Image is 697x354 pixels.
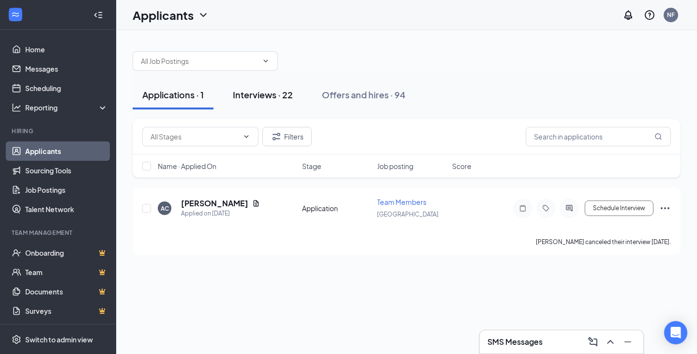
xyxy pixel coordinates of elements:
div: Hiring [12,127,106,135]
span: Score [452,161,471,171]
svg: ChevronDown [262,57,270,65]
svg: Tag [540,204,552,212]
div: AC [161,204,169,213]
a: Sourcing Tools [25,161,108,180]
svg: ChevronUp [605,336,616,348]
svg: Filter [271,131,282,142]
a: Home [25,40,108,59]
svg: Document [252,200,260,207]
button: Minimize [620,334,636,350]
a: Applicants [25,141,108,161]
div: Open Intercom Messenger [664,321,687,344]
a: OnboardingCrown [25,243,108,262]
div: [PERSON_NAME] canceled their interview [DATE]. [536,237,671,247]
input: All Job Postings [141,56,258,66]
svg: Note [517,204,529,212]
a: Scheduling [25,78,108,98]
svg: QuestionInfo [644,9,655,21]
div: Applications · 1 [142,89,204,101]
span: Stage [302,161,321,171]
svg: ChevronDown [242,133,250,140]
div: NF [667,11,675,19]
span: Team Members [377,198,426,206]
a: Talent Network [25,200,108,219]
svg: MagnifyingGlass [654,133,662,140]
a: Job Postings [25,180,108,200]
svg: Collapse [93,10,103,20]
svg: Analysis [12,103,21,112]
div: Application [302,203,371,213]
button: ComposeMessage [585,334,601,350]
input: Search in applications [526,127,671,146]
span: Job posting [377,161,413,171]
a: SurveysCrown [25,301,108,321]
a: Messages [25,59,108,78]
a: DocumentsCrown [25,282,108,301]
div: Reporting [25,103,108,112]
svg: Ellipses [659,202,671,214]
svg: Notifications [622,9,634,21]
button: Schedule Interview [585,200,653,216]
div: Offers and hires · 94 [322,89,406,101]
input: All Stages [151,131,239,142]
svg: Settings [12,335,21,344]
svg: ActiveChat [563,204,575,212]
div: Interviews · 22 [233,89,293,101]
h5: [PERSON_NAME] [181,198,248,209]
div: Switch to admin view [25,335,93,344]
a: TeamCrown [25,262,108,282]
svg: ComposeMessage [587,336,599,348]
svg: WorkstreamLogo [11,10,20,19]
h3: SMS Messages [487,337,543,347]
div: Team Management [12,229,106,237]
h1: Applicants [133,7,194,23]
span: [GEOGRAPHIC_DATA] [377,211,439,218]
svg: Minimize [622,336,634,348]
button: Filter Filters [262,127,312,146]
span: Name · Applied On [158,161,216,171]
button: ChevronUp [603,334,618,350]
div: Applied on [DATE] [181,209,260,218]
svg: ChevronDown [197,9,209,21]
